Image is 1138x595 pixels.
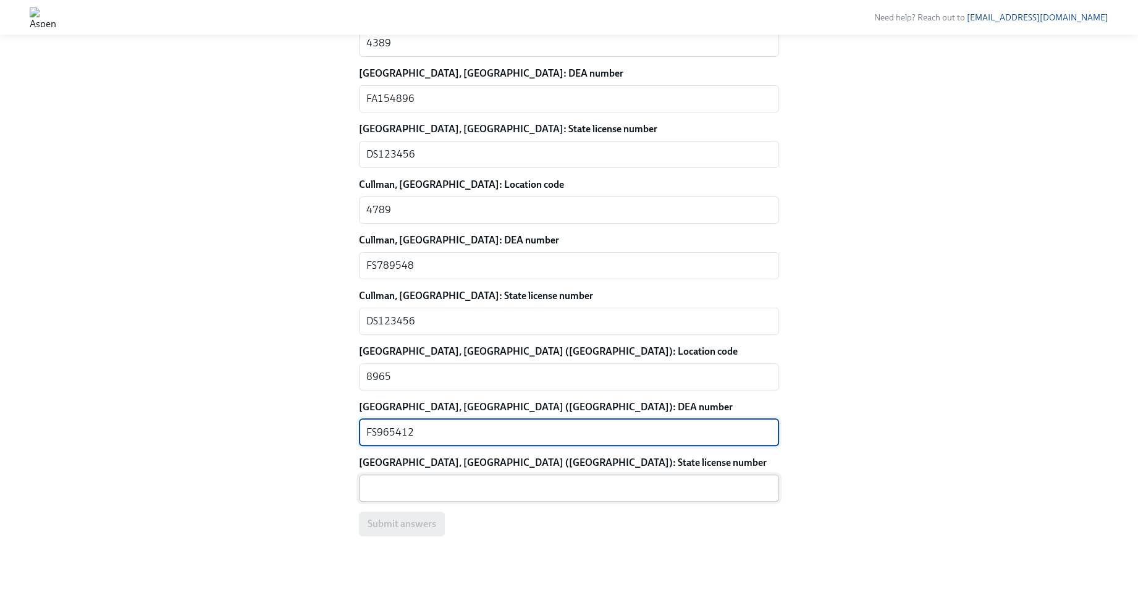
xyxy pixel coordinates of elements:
[30,7,57,27] img: Aspen Dental
[967,12,1108,23] a: [EMAIL_ADDRESS][DOMAIN_NAME]
[359,178,779,192] label: Cullman, [GEOGRAPHIC_DATA]: Location code
[366,258,772,273] textarea: FS789548
[366,425,772,440] textarea: FS965412
[366,369,772,384] textarea: 8965
[366,314,772,329] textarea: DS123456
[359,400,779,414] label: [GEOGRAPHIC_DATA], [GEOGRAPHIC_DATA] ([GEOGRAPHIC_DATA]): DEA number
[366,36,772,51] textarea: 4389
[359,289,779,303] label: Cullman, [GEOGRAPHIC_DATA]: State license number
[366,147,772,162] textarea: DS123456
[366,91,772,106] textarea: FA154896
[359,345,779,358] label: [GEOGRAPHIC_DATA], [GEOGRAPHIC_DATA] ([GEOGRAPHIC_DATA]): Location code
[359,456,779,470] label: [GEOGRAPHIC_DATA], [GEOGRAPHIC_DATA] ([GEOGRAPHIC_DATA]): State license number
[359,67,779,80] label: [GEOGRAPHIC_DATA], [GEOGRAPHIC_DATA]: DEA number
[359,234,779,247] label: Cullman, [GEOGRAPHIC_DATA]: DEA number
[359,122,779,136] label: [GEOGRAPHIC_DATA], [GEOGRAPHIC_DATA]: State license number
[874,12,1108,23] span: Need help? Reach out to
[366,203,772,217] textarea: 4789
